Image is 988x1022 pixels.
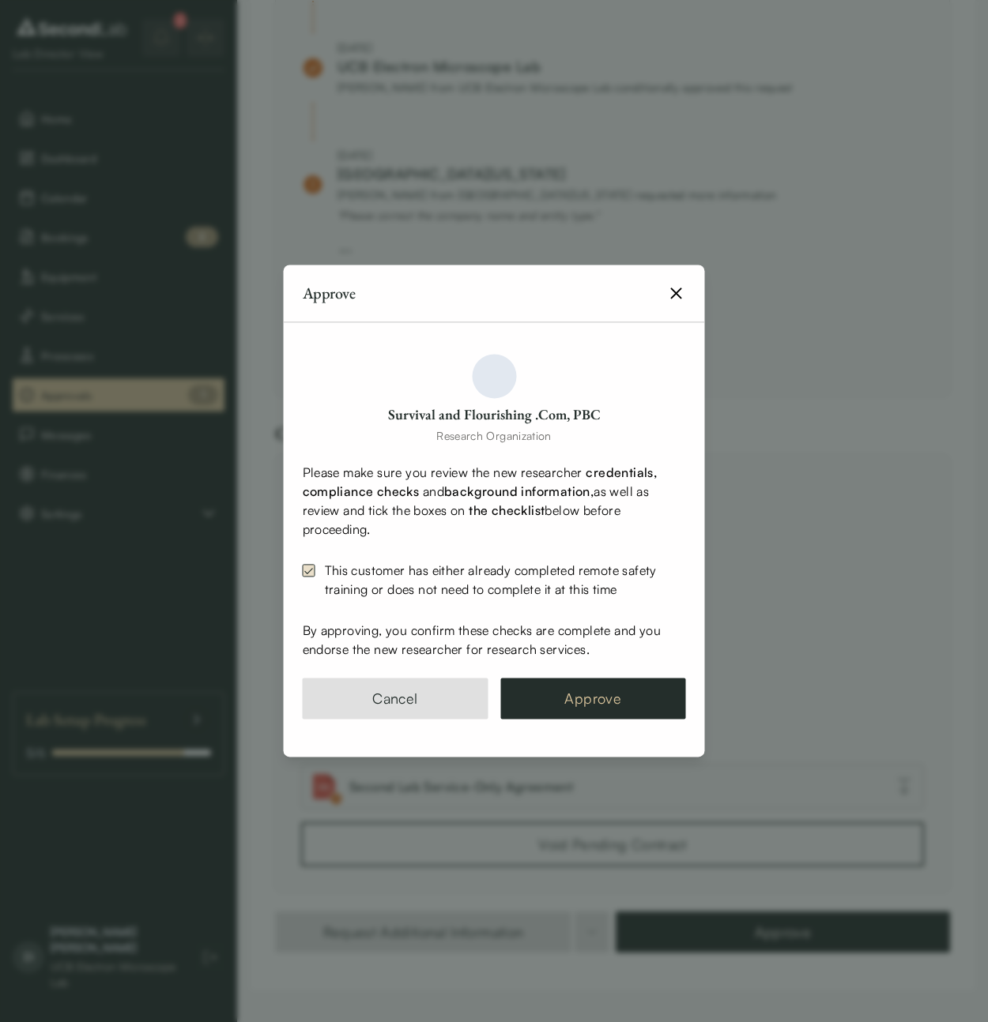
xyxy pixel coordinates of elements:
div: Research Organization [303,428,686,445]
div: Please make sure you review the new researcher and as well as review and tick the boxes on below ... [303,464,686,539]
div: Survival and Flourishing .Com, PBC [303,404,686,424]
h2: Approve [303,285,356,301]
span: background information, [444,484,594,500]
button: Approve [500,678,686,720]
label: This customer has either already completed remote safety training or does not need to complete it... [325,562,686,599]
span: the checklist [469,503,545,519]
span: credentials, compliance checks [303,465,658,500]
button: Cancel [303,678,488,720]
div: By approving, you confirm these checks are complete and you endorse the new researcher for resear... [303,622,686,659]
